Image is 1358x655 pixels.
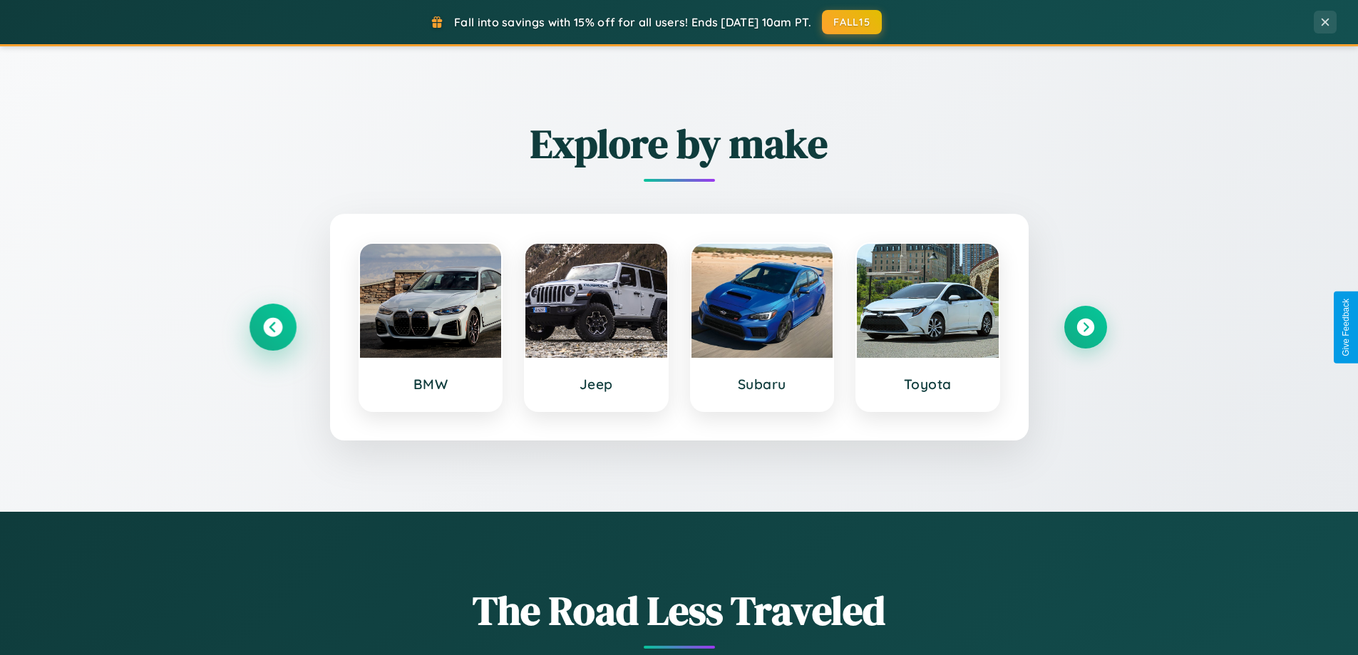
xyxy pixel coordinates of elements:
[1341,299,1351,356] div: Give Feedback
[871,376,984,393] h3: Toyota
[454,15,811,29] span: Fall into savings with 15% off for all users! Ends [DATE] 10am PT.
[374,376,488,393] h3: BMW
[540,376,653,393] h3: Jeep
[706,376,819,393] h3: Subaru
[252,116,1107,171] h2: Explore by make
[252,583,1107,638] h1: The Road Less Traveled
[822,10,882,34] button: FALL15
